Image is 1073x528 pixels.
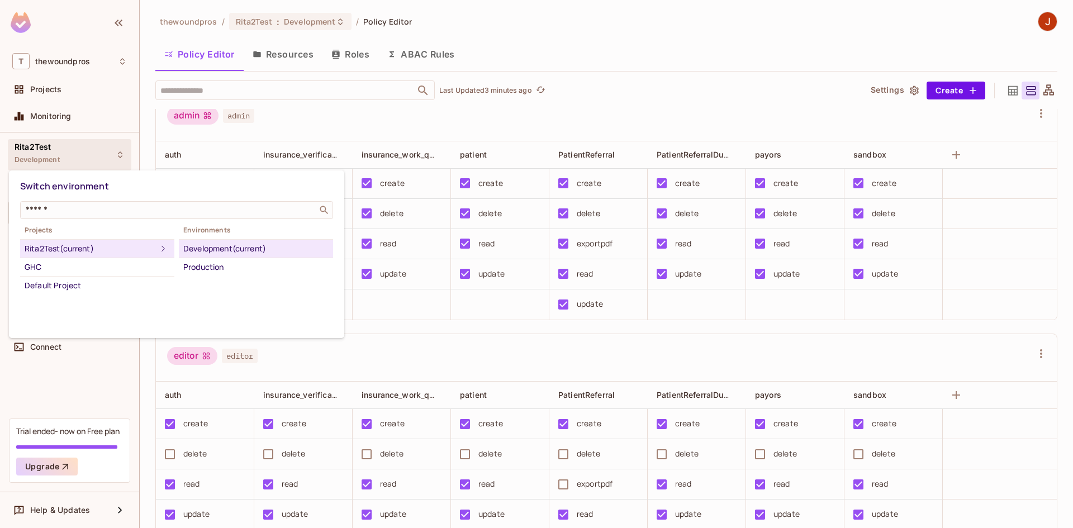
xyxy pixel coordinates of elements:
span: Environments [179,226,333,235]
div: GHC [25,260,170,274]
div: Rita2Test (current) [25,242,156,255]
div: Development (current) [183,242,329,255]
div: Production [183,260,329,274]
span: Projects [20,226,174,235]
div: Default Project [25,279,170,292]
span: Switch environment [20,180,109,192]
